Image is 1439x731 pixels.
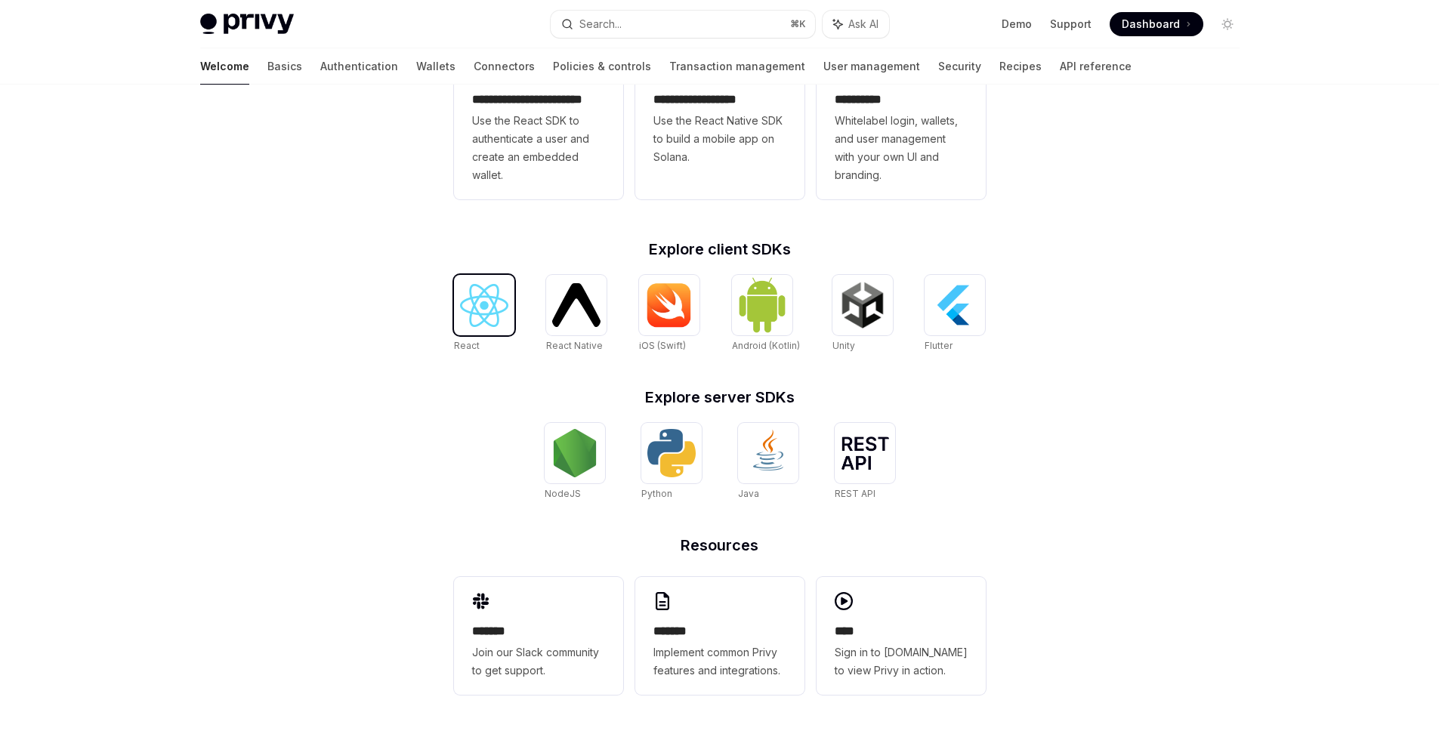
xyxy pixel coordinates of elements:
[545,488,581,499] span: NodeJS
[200,14,294,35] img: light logo
[925,275,985,353] a: FlutterFlutter
[838,281,887,329] img: Unity
[790,18,806,30] span: ⌘ K
[454,538,986,553] h2: Resources
[460,284,508,327] img: React
[738,488,759,499] span: Java
[848,17,879,32] span: Ask AI
[553,48,651,85] a: Policies & controls
[653,643,786,680] span: Implement common Privy features and integrations.
[669,48,805,85] a: Transaction management
[647,429,696,477] img: Python
[835,643,968,680] span: Sign in to [DOMAIN_NAME] to view Privy in action.
[474,48,535,85] a: Connectors
[635,577,804,695] a: **** **Implement common Privy features and integrations.
[938,48,981,85] a: Security
[832,275,893,353] a: UnityUnity
[641,488,672,499] span: Python
[653,112,786,166] span: Use the React Native SDK to build a mobile app on Solana.
[454,340,480,351] span: React
[823,48,920,85] a: User management
[1060,48,1132,85] a: API reference
[639,275,699,353] a: iOS (Swift)iOS (Swift)
[200,48,249,85] a: Welcome
[835,423,895,501] a: REST APIREST API
[545,423,605,501] a: NodeJSNodeJS
[454,390,986,405] h2: Explore server SDKs
[732,275,800,353] a: Android (Kotlin)Android (Kotlin)
[552,283,601,326] img: React Native
[551,11,815,38] button: Search...⌘K
[732,340,800,351] span: Android (Kotlin)
[817,577,986,695] a: ****Sign in to [DOMAIN_NAME] to view Privy in action.
[454,242,986,257] h2: Explore client SDKs
[832,340,855,351] span: Unity
[999,48,1042,85] a: Recipes
[931,281,979,329] img: Flutter
[454,275,514,353] a: ReactReact
[1050,17,1092,32] a: Support
[925,340,953,351] span: Flutter
[1122,17,1180,32] span: Dashboard
[546,340,603,351] span: React Native
[841,436,889,470] img: REST API
[835,112,968,184] span: Whitelabel login, wallets, and user management with your own UI and branding.
[738,276,786,333] img: Android (Kotlin)
[472,643,605,680] span: Join our Slack community to get support.
[639,340,686,351] span: iOS (Swift)
[320,48,398,85] a: Authentication
[738,423,798,501] a: JavaJava
[635,45,804,199] a: **** **** **** ***Use the React Native SDK to build a mobile app on Solana.
[641,423,702,501] a: PythonPython
[823,11,889,38] button: Ask AI
[472,112,605,184] span: Use the React SDK to authenticate a user and create an embedded wallet.
[817,45,986,199] a: **** *****Whitelabel login, wallets, and user management with your own UI and branding.
[1215,12,1240,36] button: Toggle dark mode
[546,275,607,353] a: React NativeReact Native
[645,282,693,328] img: iOS (Swift)
[835,488,875,499] span: REST API
[1002,17,1032,32] a: Demo
[744,429,792,477] img: Java
[579,15,622,33] div: Search...
[416,48,455,85] a: Wallets
[551,429,599,477] img: NodeJS
[1110,12,1203,36] a: Dashboard
[267,48,302,85] a: Basics
[454,577,623,695] a: **** **Join our Slack community to get support.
